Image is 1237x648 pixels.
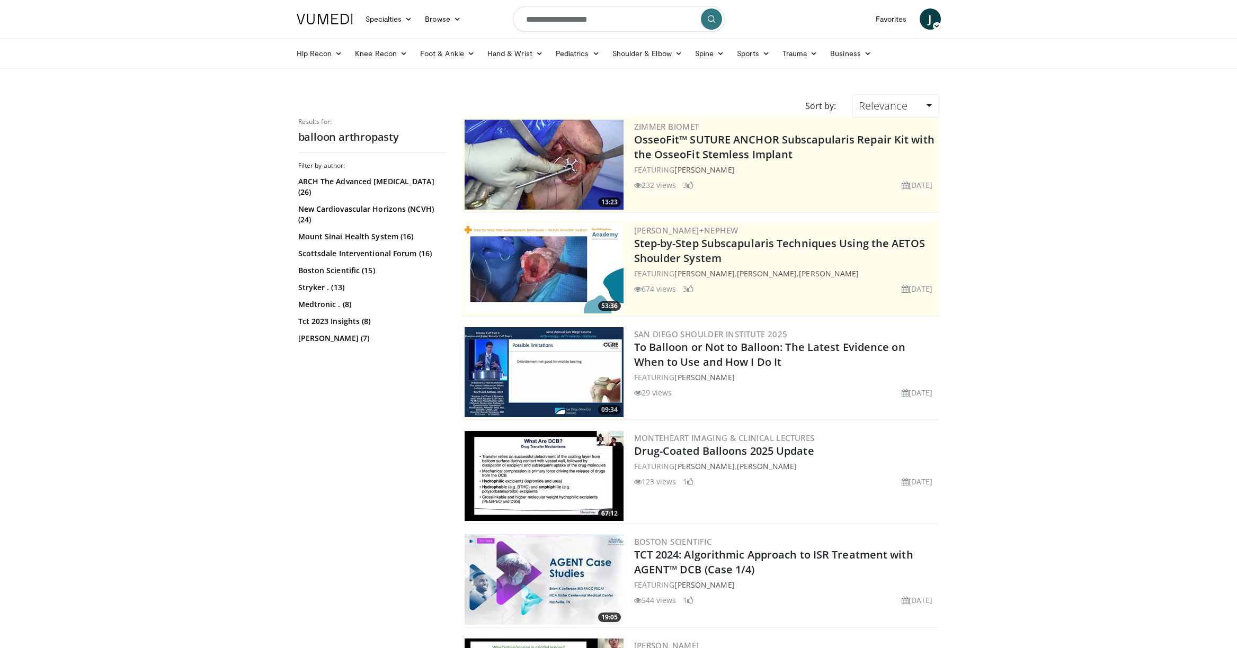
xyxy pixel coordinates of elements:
span: 67:12 [598,509,621,518]
a: [PERSON_NAME] [799,268,859,278]
a: Tct 2023 Insights (8) [298,316,444,327]
li: 1 [683,595,693,606]
div: FEATURING , [634,461,937,472]
h2: balloon arthropasty [298,130,447,144]
li: 544 views [634,595,677,606]
div: FEATURING [634,372,937,383]
a: Browse [419,8,467,30]
a: Foot & Ankle [414,43,481,64]
a: Hip Recon [290,43,349,64]
a: 13:23 [465,120,624,210]
a: Scottsdale Interventional Forum (16) [298,248,444,259]
a: [PERSON_NAME] [737,268,797,278]
li: [DATE] [902,283,933,294]
img: 8a2d162b-ae8d-4097-8424-b6ab9db52ddf.300x170_q85_crop-smart_upscale.jpg [465,431,624,521]
a: Knee Recon [349,43,414,64]
a: J [920,8,941,30]
a: [PERSON_NAME] [674,461,734,471]
a: [PERSON_NAME] [674,165,734,175]
a: To Balloon or Not to Balloon: The Latest Evidence on When to Use and How I Do It [634,340,905,369]
a: TCT 2024: Algorithmic Approach to ISR Treatment with AGENT™ DCB (Case 1/4) [634,547,913,577]
a: 09:34 [465,327,624,417]
a: ARCH The Advanced [MEDICAL_DATA] (26) [298,176,444,197]
a: [PERSON_NAME] (7) [298,333,444,344]
a: MonteHeart Imaging & Clinical Lectures [634,433,815,443]
a: Shoulder & Elbow [606,43,689,64]
img: VuMedi Logo [297,14,353,24]
a: [PERSON_NAME] [674,580,734,590]
li: [DATE] [902,179,933,191]
a: [PERSON_NAME]+Nephew [634,225,738,236]
a: 53:36 [465,223,624,313]
a: Boston Scientific (15) [298,265,444,276]
img: 695e0093-a4e9-46ff-9a23-2799c656d323.300x170_q85_crop-smart_upscale.jpg [465,535,624,625]
span: 19:05 [598,613,621,622]
a: 19:05 [465,535,624,625]
a: Business [824,43,878,64]
span: 53:36 [598,301,621,311]
a: Hand & Wrist [481,43,549,64]
span: Relevance [859,98,907,113]
a: [PERSON_NAME] [737,461,797,471]
a: Medtronic . (8) [298,299,444,310]
a: Boston Scientific [634,536,712,547]
a: Stryker . (13) [298,282,444,293]
img: 70e54e43-e9ea-4a9d-be99-25d1f039a65a.300x170_q85_crop-smart_upscale.jpg [465,223,624,313]
p: Results for: [298,118,447,126]
li: 123 views [634,476,677,487]
li: [DATE] [902,387,933,398]
div: Sort by: [797,94,844,118]
li: 3 [683,283,693,294]
div: FEATURING [634,164,937,175]
a: Pediatrics [549,43,606,64]
a: OsseoFit™ SUTURE ANCHOR Subscapularis Repair Kit with the OsseoFit Stemless Implant [634,132,935,161]
div: FEATURING , , [634,268,937,279]
div: FEATURING [634,579,937,590]
a: Zimmer Biomet [634,121,699,132]
a: Trauma [776,43,824,64]
img: e4dfe86f-043c-4d94-8a00-7f33c5b1f224.300x170_q85_crop-smart_upscale.jpg [465,327,624,417]
span: 09:34 [598,405,621,415]
li: 1 [683,476,693,487]
a: Spine [689,43,731,64]
input: Search topics, interventions [513,6,725,32]
li: [DATE] [902,476,933,487]
img: 40c8acad-cf15-4485-a741-123ec1ccb0c0.300x170_q85_crop-smart_upscale.jpg [465,120,624,210]
a: San Diego Shoulder Institute 2025 [634,329,788,339]
a: Sports [731,43,776,64]
a: Drug-Coated Balloons 2025 Update [634,444,814,458]
span: 13:23 [598,197,621,207]
a: [PERSON_NAME] [674,372,734,382]
a: New Cardiovascular Horizons (NCVH) (24) [298,204,444,225]
li: 674 views [634,283,677,294]
li: 232 views [634,179,677,191]
a: Favorites [869,8,913,30]
li: 29 views [634,387,672,398]
h3: Filter by author: [298,161,447,170]
li: [DATE] [902,595,933,606]
a: Mount Sinai Health System (16) [298,231,444,242]
a: Step-by-Step Subscapularis Techniques Using the AETOS Shoulder System [634,236,925,265]
a: [PERSON_NAME] [674,268,734,278]
li: 3 [683,179,693,191]
a: 67:12 [465,431,624,521]
a: Specialties [359,8,419,30]
a: Relevance [852,94,939,118]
